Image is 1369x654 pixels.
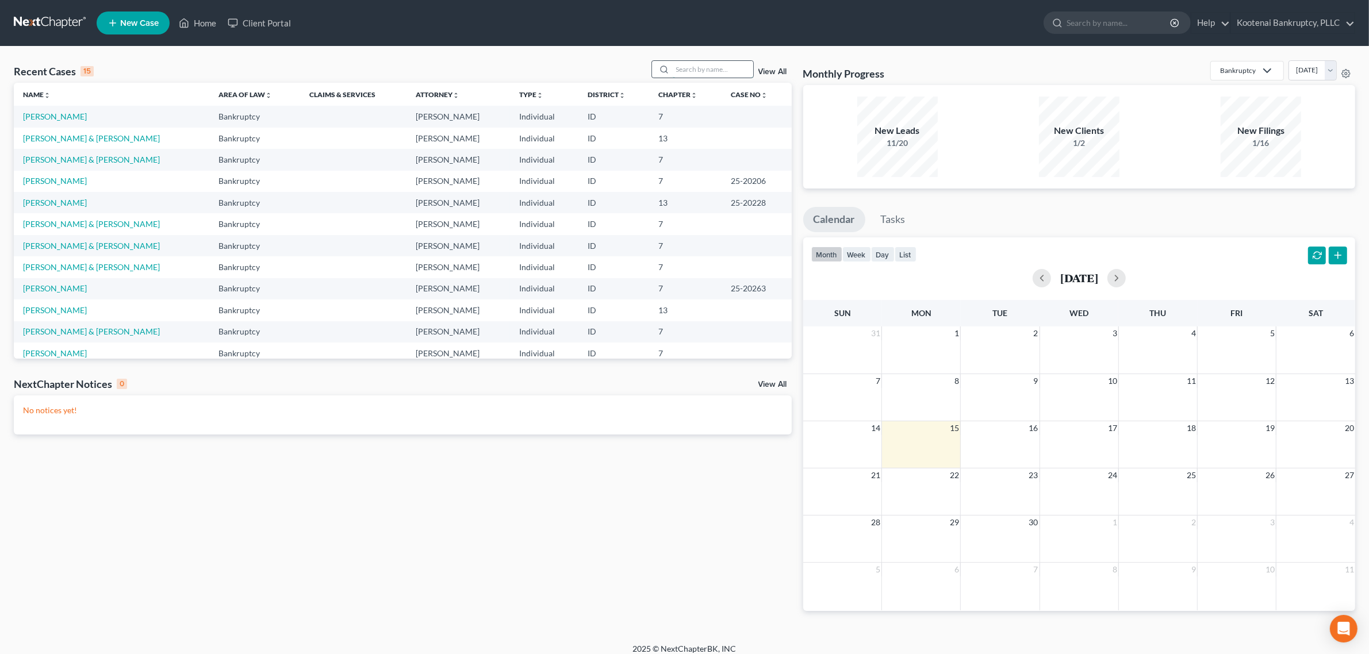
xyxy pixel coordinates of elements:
span: 11 [1186,374,1197,388]
td: Individual [510,321,578,343]
td: 13 [649,192,722,213]
span: 26 [1264,468,1276,482]
span: 16 [1028,421,1040,435]
div: Open Intercom Messenger [1330,615,1358,643]
span: 14 [870,421,881,435]
a: [PERSON_NAME] [23,305,87,315]
div: 15 [80,66,94,76]
a: Nameunfold_more [23,90,51,99]
i: unfold_more [44,92,51,99]
td: [PERSON_NAME] [407,256,510,278]
a: [PERSON_NAME] & [PERSON_NAME] [23,241,160,251]
span: 20 [1344,421,1355,435]
div: New Filings [1221,124,1301,137]
div: 11/20 [857,137,938,149]
td: Individual [510,343,578,364]
span: Wed [1069,308,1088,318]
a: [PERSON_NAME] & [PERSON_NAME] [23,326,160,336]
a: Help [1191,13,1230,33]
td: Bankruptcy [209,343,300,364]
td: Individual [510,213,578,234]
span: 9 [1033,374,1040,388]
h3: Monthly Progress [803,67,885,80]
td: Bankruptcy [209,321,300,343]
span: 6 [953,563,960,576]
td: Bankruptcy [209,213,300,234]
span: 29 [949,515,960,529]
span: 4 [1348,515,1355,529]
a: [PERSON_NAME] & [PERSON_NAME] [23,155,160,164]
span: 8 [953,374,960,388]
a: Case Nounfold_more [731,90,768,99]
td: [PERSON_NAME] [407,321,510,343]
td: [PERSON_NAME] [407,235,510,256]
td: [PERSON_NAME] [407,128,510,149]
h2: [DATE] [1060,272,1098,284]
p: No notices yet! [23,405,783,416]
i: unfold_more [619,92,626,99]
span: 1 [953,326,960,340]
td: Bankruptcy [209,149,300,170]
span: 11 [1344,563,1355,576]
td: 7 [649,278,722,299]
a: View All [758,68,787,76]
span: 6 [1348,326,1355,340]
td: Individual [510,299,578,321]
span: 12 [1264,374,1276,388]
span: Sun [834,308,851,318]
span: Fri [1231,308,1243,318]
td: 7 [649,343,722,364]
span: 27 [1344,468,1355,482]
div: New Clients [1039,124,1119,137]
span: 3 [1111,326,1118,340]
td: ID [578,192,650,213]
td: Bankruptcy [209,128,300,149]
td: 7 [649,106,722,127]
td: 7 [649,321,722,343]
a: [PERSON_NAME] [23,176,87,186]
input: Search by name... [1067,12,1172,33]
span: 2 [1033,326,1040,340]
i: unfold_more [691,92,697,99]
td: Individual [510,106,578,127]
span: Tue [993,308,1008,318]
td: Bankruptcy [209,106,300,127]
td: ID [578,235,650,256]
input: Search by name... [673,61,753,78]
td: [PERSON_NAME] [407,213,510,234]
a: Area of Lawunfold_more [218,90,272,99]
td: ID [578,213,650,234]
span: 24 [1107,468,1118,482]
td: 7 [649,171,722,192]
span: 23 [1028,468,1040,482]
td: Individual [510,256,578,278]
td: [PERSON_NAME] [407,149,510,170]
i: unfold_more [265,92,272,99]
th: Claims & Services [300,83,407,106]
div: NextChapter Notices [14,377,127,391]
a: [PERSON_NAME] [23,283,87,293]
span: Mon [911,308,931,318]
span: Sat [1309,308,1323,318]
div: 0 [117,379,127,389]
td: Individual [510,192,578,213]
i: unfold_more [761,92,768,99]
td: Individual [510,149,578,170]
td: [PERSON_NAME] [407,106,510,127]
td: Bankruptcy [209,192,300,213]
div: Recent Cases [14,64,94,78]
td: 13 [649,299,722,321]
a: [PERSON_NAME] [23,111,87,121]
td: Bankruptcy [209,256,300,278]
td: Individual [510,235,578,256]
div: Bankruptcy [1220,66,1256,75]
td: [PERSON_NAME] [407,299,510,321]
a: Calendar [803,207,865,232]
td: [PERSON_NAME] [407,192,510,213]
td: [PERSON_NAME] [407,171,510,192]
div: 1/16 [1221,137,1301,149]
span: 10 [1264,563,1276,576]
td: ID [578,149,650,170]
span: 2 [1190,515,1197,529]
td: ID [578,321,650,343]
